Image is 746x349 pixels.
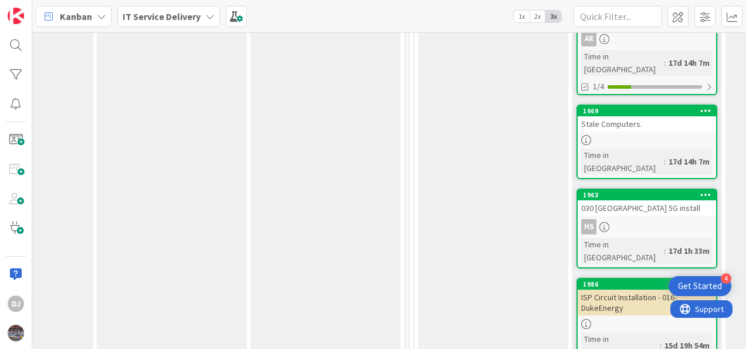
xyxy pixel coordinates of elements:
[578,106,716,132] div: 1969Stale Computers.
[8,325,24,341] img: avatar
[581,238,664,264] div: Time in [GEOGRAPHIC_DATA]
[578,190,716,200] div: 1963
[669,276,731,296] div: Open Get Started checklist, remaining modules: 4
[578,190,716,216] div: 1963030 [GEOGRAPHIC_DATA] 5G install
[577,105,717,179] a: 1969Stale Computers.Time in [GEOGRAPHIC_DATA]:17d 14h 7m
[578,279,716,290] div: 1986
[678,280,722,292] div: Get Started
[581,149,664,174] div: Time in [GEOGRAPHIC_DATA]
[577,189,717,269] a: 1963030 [GEOGRAPHIC_DATA] 5G installHSTime in [GEOGRAPHIC_DATA]:17d 1h 33m
[578,116,716,132] div: Stale Computers.
[25,2,53,16] span: Support
[60,9,92,24] span: Kanban
[581,31,596,46] div: AR
[123,11,201,22] b: IT Service Delivery
[578,200,716,216] div: 030 [GEOGRAPHIC_DATA] 5G install
[578,106,716,116] div: 1969
[578,31,716,46] div: AR
[664,56,666,69] span: :
[578,290,716,316] div: ISP Circuit Installation - 016-DukeEnergy
[664,155,666,168] span: :
[530,11,545,22] span: 2x
[666,155,713,168] div: 17d 14h 7m
[8,8,24,24] img: Visit kanbanzone.com
[581,219,596,234] div: HS
[583,107,716,115] div: 1969
[664,244,666,257] span: :
[574,6,662,27] input: Quick Filter...
[514,11,530,22] span: 1x
[581,50,664,76] div: Time in [GEOGRAPHIC_DATA]
[583,280,716,288] div: 1986
[578,219,716,234] div: HS
[578,279,716,316] div: 1986ISP Circuit Installation - 016-DukeEnergy
[666,56,713,69] div: 17d 14h 7m
[583,191,716,199] div: 1963
[593,80,604,93] span: 1/4
[666,244,713,257] div: 17d 1h 33m
[8,296,24,312] div: DJ
[721,273,731,284] div: 4
[545,11,561,22] span: 3x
